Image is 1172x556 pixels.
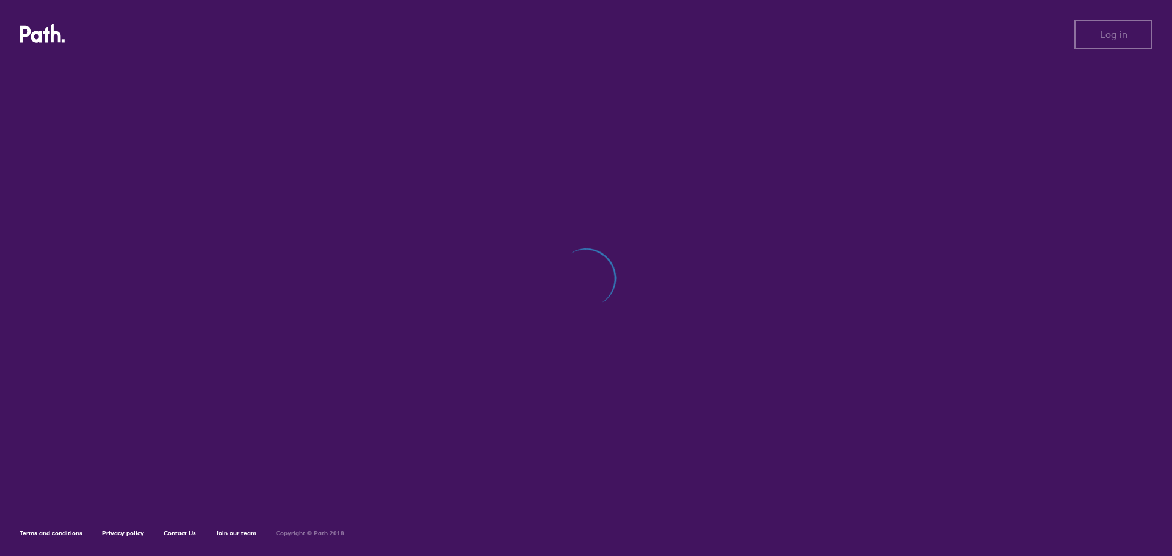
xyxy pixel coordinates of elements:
[102,529,144,537] a: Privacy policy
[215,529,256,537] a: Join our team
[164,529,196,537] a: Contact Us
[276,530,344,537] h6: Copyright © Path 2018
[1074,20,1152,49] button: Log in
[20,529,82,537] a: Terms and conditions
[1100,29,1127,40] span: Log in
